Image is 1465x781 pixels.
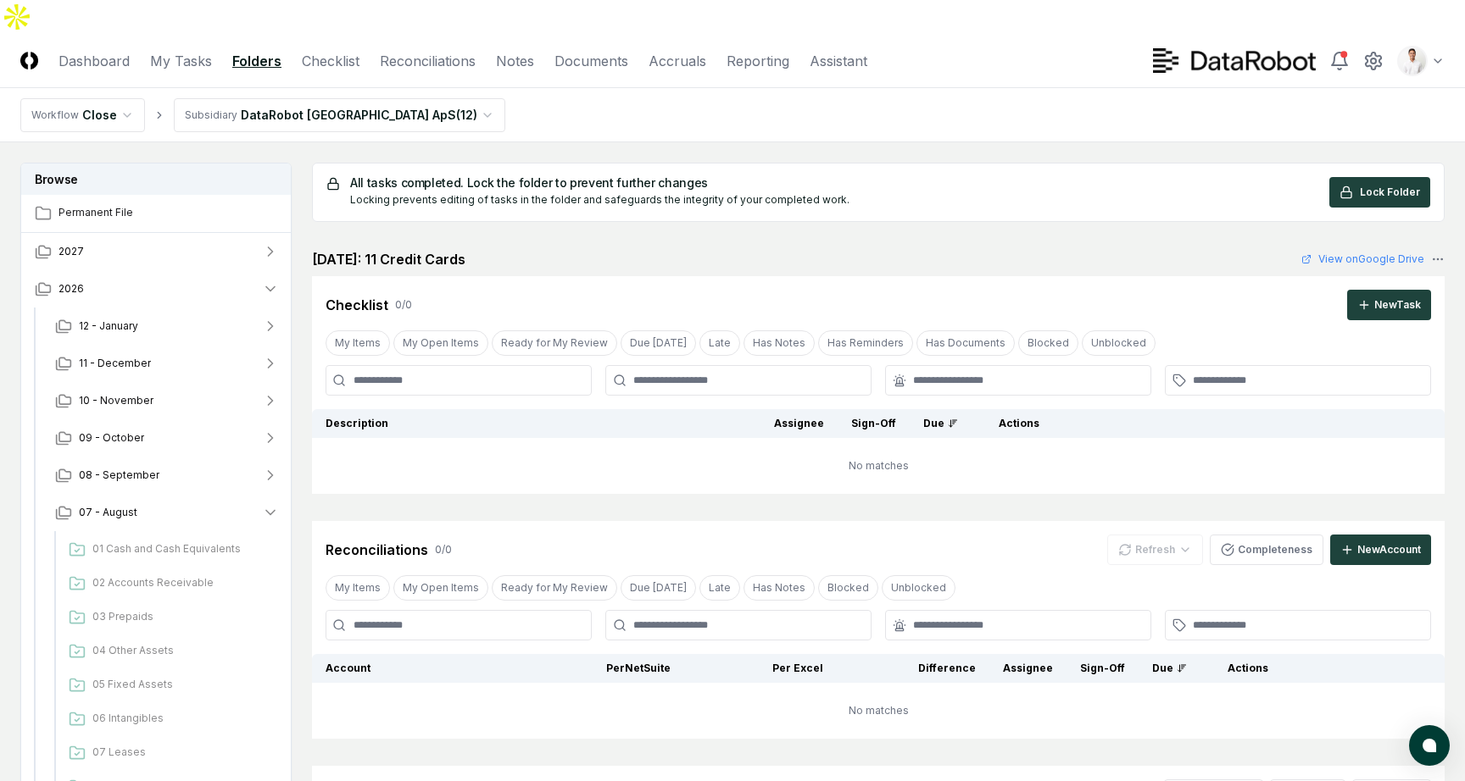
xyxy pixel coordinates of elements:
h3: Browse [21,163,291,195]
a: Notes [496,51,534,71]
img: d09822cc-9b6d-4858-8d66-9570c114c672_b0bc35f1-fa8e-4ccc-bc23-b02c2d8c2b72.png [1399,47,1426,75]
th: Assignee [760,409,838,438]
a: Folders [232,51,281,71]
h2: [DATE]: 11 Credit Cards [312,249,465,269]
div: Locking prevents editing of tasks in the folder and safeguards the integrity of your completed work. [350,192,849,208]
button: Due Today [621,575,696,601]
img: Logo [20,52,38,69]
button: My Items [326,575,390,601]
a: 05 Fixed Assets [62,670,279,701]
button: Unblocked [882,575,955,601]
button: My Open Items [393,575,488,601]
td: No matches [312,683,1445,739]
button: Has Reminders [818,330,913,356]
div: Actions [985,416,1431,431]
div: Checklist [326,295,388,315]
button: Ready for My Review [492,575,617,601]
button: Blocked [1018,330,1078,356]
span: 07 - August [79,505,137,520]
a: Assistant [810,51,867,71]
button: Unblocked [1082,330,1156,356]
button: Blocked [818,575,878,601]
span: Lock Folder [1360,185,1420,200]
span: 2026 [58,281,84,296]
a: Documents [554,51,628,71]
th: Difference [837,654,989,683]
div: New Account [1357,542,1421,557]
span: 07 Leases [92,745,272,760]
th: Description [312,409,760,438]
button: Late [699,575,740,601]
span: 04 Other Assets [92,643,272,658]
div: Subsidiary [185,108,237,123]
div: Account [326,661,518,676]
button: NewAccount [1330,535,1431,565]
button: My Open Items [393,330,488,356]
a: 02 Accounts Receivable [62,568,279,599]
th: Per Excel [684,654,837,683]
span: 01 Cash and Cash Equivalents [92,541,272,557]
img: DataRobot logo [1153,48,1316,73]
button: 09 - October [42,419,292,457]
button: 10 - November [42,382,292,419]
span: 2027 [58,244,84,259]
button: 11 - December [42,345,292,382]
th: Sign-Off [1067,654,1139,683]
button: atlas-launcher [1409,725,1450,766]
th: Per NetSuite [532,654,684,683]
button: Has Documents [916,330,1015,356]
button: 2026 [21,270,292,307]
span: 02 Accounts Receivable [92,575,272,590]
div: 0 / 0 [435,542,452,557]
a: Dashboard [58,51,130,71]
button: My Items [326,330,390,356]
a: Accruals [649,51,706,71]
button: Has Notes [744,330,815,356]
div: Workflow [31,108,79,123]
a: 01 Cash and Cash Equivalents [62,535,279,565]
span: 06 Intangibles [92,711,272,726]
a: 07 Leases [62,738,279,768]
span: 08 - September [79,468,159,483]
h5: All tasks completed. Lock the folder to prevent further changes [350,177,849,189]
div: 0 / 0 [395,297,412,313]
td: No matches [312,438,1445,494]
span: 03 Prepaids [92,609,272,624]
nav: breadcrumb [20,98,505,132]
a: 06 Intangibles [62,704,279,734]
span: 10 - November [79,393,153,408]
button: Has Notes [744,575,815,601]
a: Checklist [302,51,359,71]
a: 04 Other Assets [62,636,279,667]
a: Reconciliations [380,51,476,71]
span: 11 - December [79,356,151,371]
button: 2027 [21,233,292,270]
span: 09 - October [79,430,144,446]
a: 03 Prepaids [62,602,279,633]
button: 08 - September [42,457,292,494]
a: View onGoogle Drive [1301,252,1424,267]
div: Due [923,416,958,431]
span: 05 Fixed Assets [92,677,272,692]
div: Due [1152,661,1187,676]
span: 12 - January [79,318,138,334]
div: Actions [1214,661,1431,676]
button: 07 - August [42,494,292,531]
a: Reporting [727,51,789,71]
button: Ready for My Review [492,330,617,356]
div: Reconciliations [326,540,428,560]
span: Permanent File [58,205,279,220]
div: New Task [1374,297,1421,313]
button: Due Today [621,330,696,356]
button: NewTask [1347,290,1431,320]
button: Late [699,330,740,356]
th: Assignee [989,654,1067,683]
a: Permanent File [21,195,292,232]
a: My Tasks [150,51,212,71]
button: Lock Folder [1329,177,1430,208]
th: Sign-Off [838,409,910,438]
button: 12 - January [42,307,292,345]
button: Completeness [1210,535,1323,565]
